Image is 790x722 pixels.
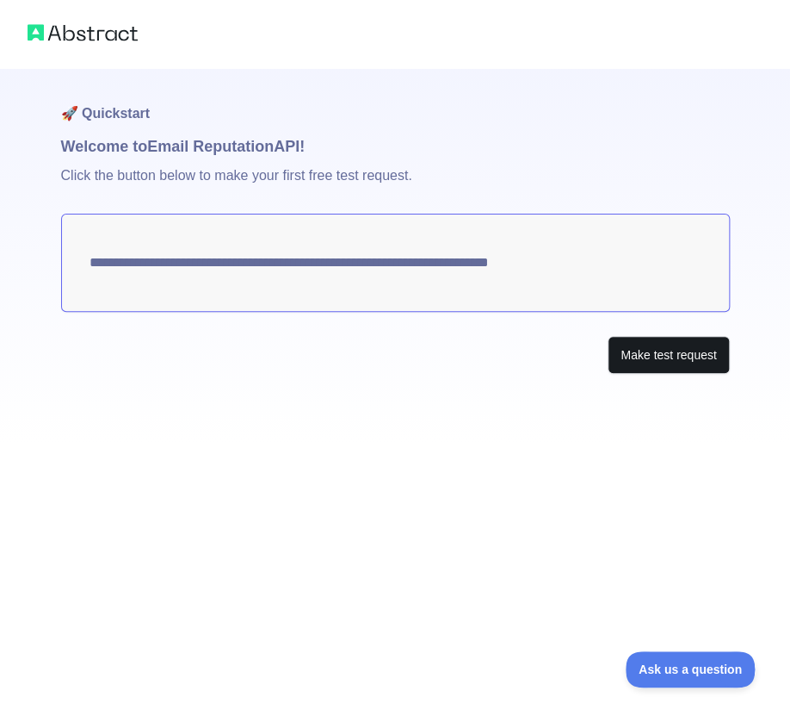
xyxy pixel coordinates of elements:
[28,21,138,45] img: Abstract logo
[626,651,756,688] iframe: Toggle Customer Support
[61,159,730,214] p: Click the button below to make your first free test request.
[61,134,730,159] h1: Welcome to Email Reputation API!
[608,336,729,375] button: Make test request
[61,69,730,134] h1: 🚀 Quickstart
